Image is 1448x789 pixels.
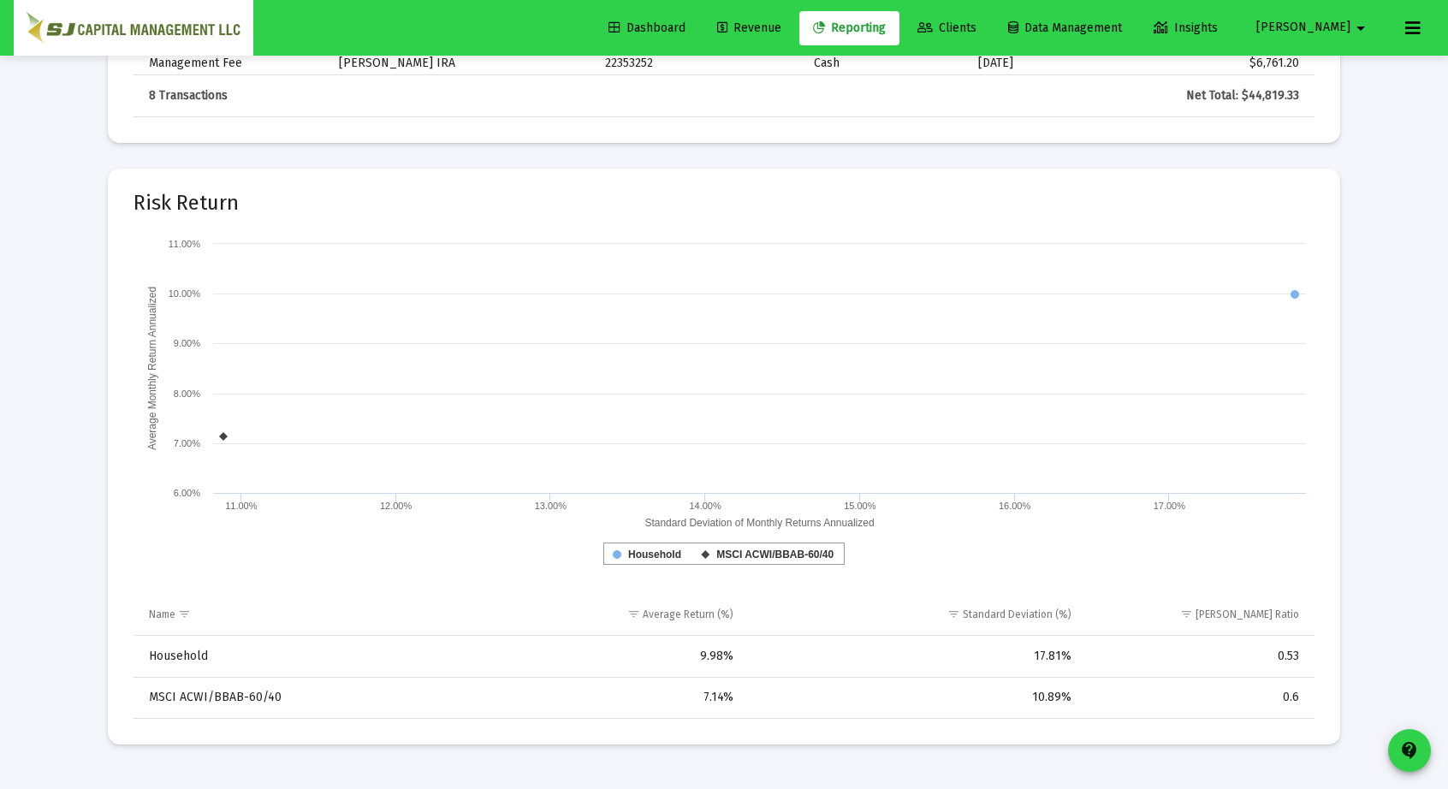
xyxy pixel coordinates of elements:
text: 13.00% [535,501,567,511]
td: Column Sharpe Ratio [1083,595,1314,636]
div: [PERSON_NAME] Ratio [1196,608,1299,621]
a: Insights [1140,11,1231,45]
td: Column Average Return (%) [454,595,745,636]
td: Column Name [134,595,454,636]
text: Standard Deviation of Monthly Returns Annualized [644,517,874,529]
text: 11.00% [169,239,201,249]
div: Standard Deviation (%) [963,608,1071,621]
span: Clients [917,21,976,35]
a: Data Management [994,11,1136,45]
text: 8.00% [174,389,200,399]
span: Show filter options for column 'Standard Deviation (%)' [947,608,960,620]
text: 7.00% [174,438,200,448]
text: 16.00% [999,501,1031,511]
a: Clients [904,11,990,45]
text: 17.00% [1154,501,1186,511]
span: Show filter options for column 'Name' [178,608,191,620]
text: 14.00% [689,501,721,511]
span: Show filter options for column 'Sharpe Ratio' [1180,608,1193,620]
text: 9.00% [174,338,200,348]
div: Average Return (%) [643,608,733,621]
text: Household [628,549,681,561]
span: Revenue [717,21,781,35]
mat-icon: contact_support [1399,740,1420,761]
a: Dashboard [595,11,699,45]
span: Show filter options for column 'Average Return (%)' [627,608,640,620]
span: Data Management [1008,21,1122,35]
div: $6,761.20 [1104,55,1299,72]
text: MSCI ACWI/BBAB-60/40 [716,549,834,561]
div: Net Total: $44,819.33 [1104,87,1299,104]
div: 10.89% [757,689,1071,706]
td: [PERSON_NAME] IRA [327,43,593,84]
td: [DATE] [966,43,1092,84]
td: MSCI ACWI/BBAB-60/40 [134,677,454,718]
td: Household [134,636,454,677]
mat-icon: arrow_drop_down [1350,11,1371,45]
text: 15.00% [844,501,876,511]
div: 9.98% [466,648,733,665]
text: 10.00% [169,288,201,299]
td: Cash [802,43,966,84]
text: 6.00% [174,488,200,498]
div: Name [149,608,175,621]
a: Reporting [799,11,899,45]
span: Insights [1154,21,1218,35]
div: 7.14% [466,689,733,706]
span: [PERSON_NAME] [1256,21,1350,35]
a: Revenue [703,11,795,45]
div: 0.53 [1095,648,1299,665]
div: Data grid [134,595,1314,719]
text: 12.00% [380,501,412,511]
mat-card-title: Risk Return [134,194,1314,211]
span: Dashboard [608,21,685,35]
div: 0.6 [1095,689,1299,706]
img: Dashboard [27,11,240,45]
div: 17.81% [757,648,1071,665]
td: 22353252 [593,43,802,84]
button: [PERSON_NAME] [1236,10,1392,44]
text: 11.00% [225,501,258,511]
span: Reporting [813,21,886,35]
td: Column Standard Deviation (%) [745,595,1083,636]
div: 8 Transactions [149,87,315,104]
td: Management Fee [134,43,327,84]
text: Average Monthly Return Annualized [146,286,158,449]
